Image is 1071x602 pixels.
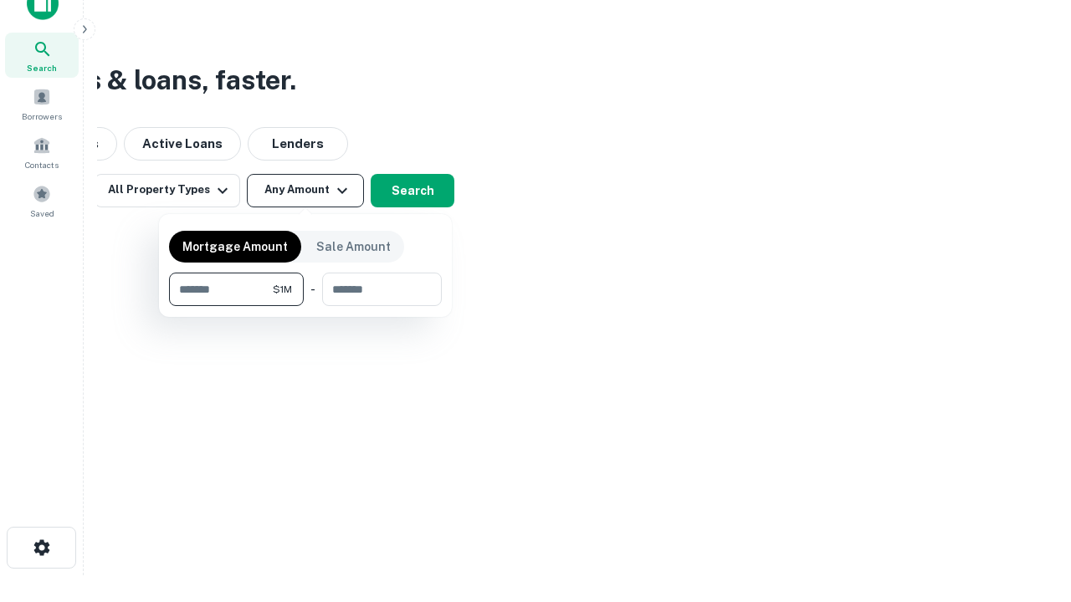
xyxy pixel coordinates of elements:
[987,468,1071,548] iframe: Chat Widget
[316,237,391,256] p: Sale Amount
[310,273,315,306] div: -
[273,282,292,297] span: $1M
[182,237,288,256] p: Mortgage Amount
